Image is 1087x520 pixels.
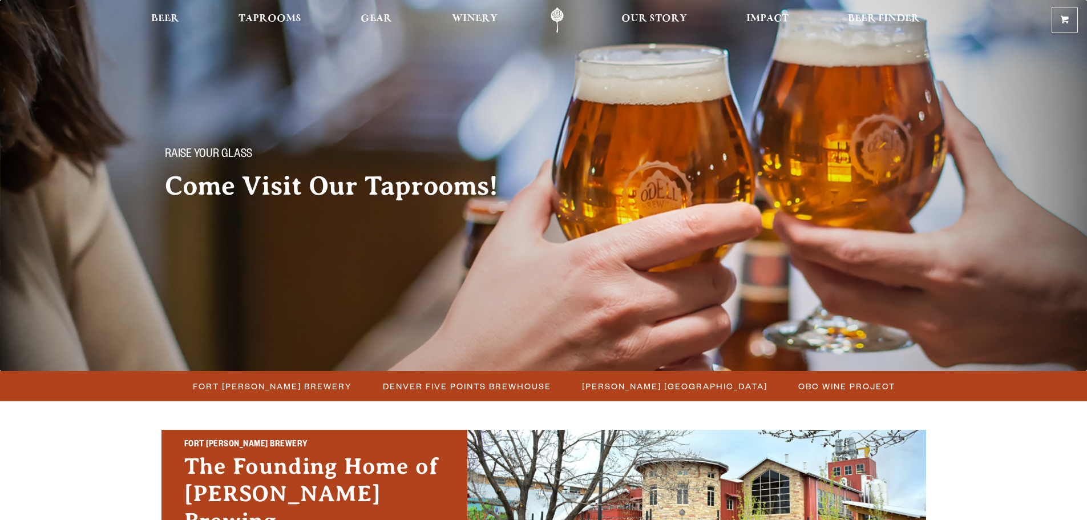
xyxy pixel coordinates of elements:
[165,172,521,200] h2: Come Visit Our Taprooms!
[151,14,179,23] span: Beer
[582,378,767,394] span: [PERSON_NAME] [GEOGRAPHIC_DATA]
[840,7,927,33] a: Beer Finder
[193,378,352,394] span: Fort [PERSON_NAME] Brewery
[445,7,505,33] a: Winery
[798,378,895,394] span: OBC Wine Project
[184,438,445,453] h2: Fort [PERSON_NAME] Brewery
[144,7,187,33] a: Beer
[231,7,309,33] a: Taprooms
[739,7,796,33] a: Impact
[361,14,392,23] span: Gear
[536,7,579,33] a: Odell Home
[239,14,301,23] span: Taprooms
[746,14,789,23] span: Impact
[376,378,557,394] a: Denver Five Points Brewhouse
[621,14,687,23] span: Our Story
[575,378,773,394] a: [PERSON_NAME] [GEOGRAPHIC_DATA]
[165,148,252,163] span: Raise your glass
[353,7,399,33] a: Gear
[791,378,901,394] a: OBC Wine Project
[383,378,551,394] span: Denver Five Points Brewhouse
[614,7,694,33] a: Our Story
[452,14,498,23] span: Winery
[186,378,358,394] a: Fort [PERSON_NAME] Brewery
[848,14,920,23] span: Beer Finder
